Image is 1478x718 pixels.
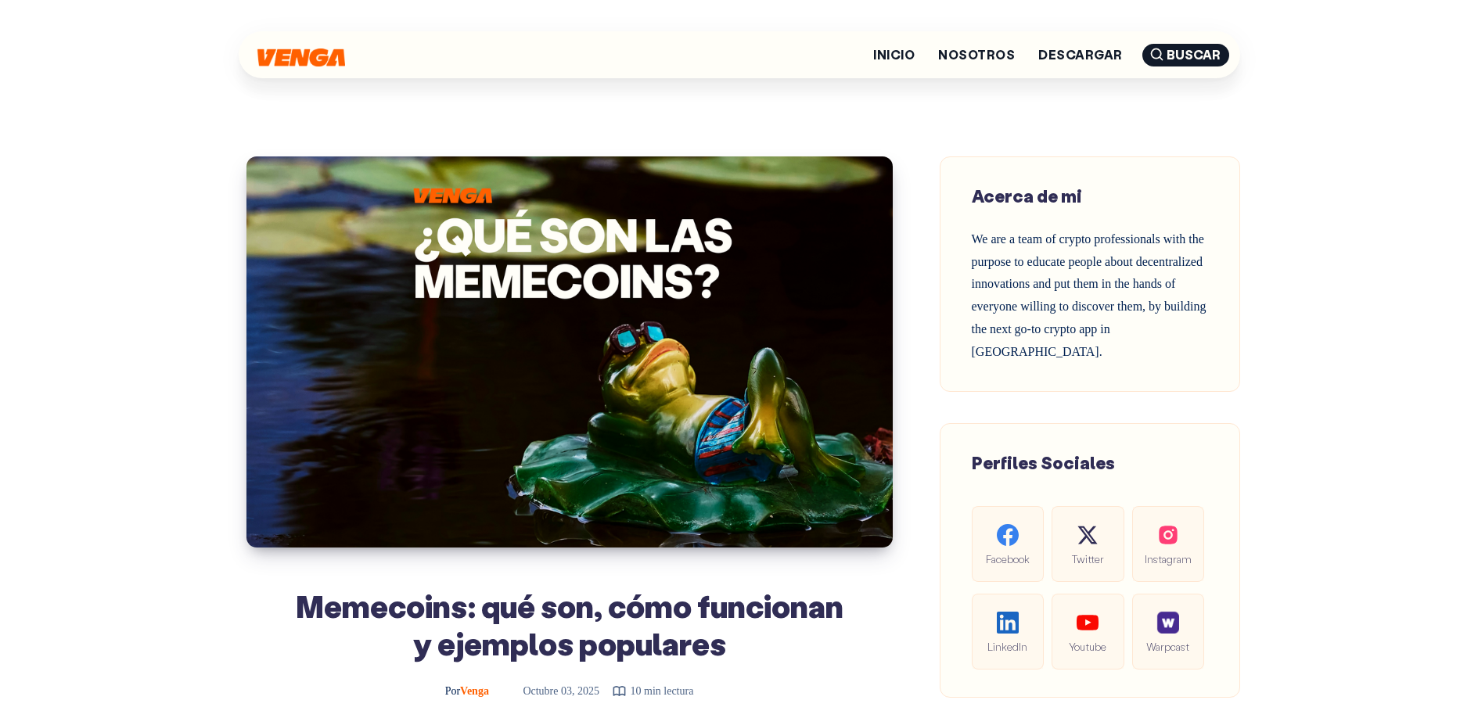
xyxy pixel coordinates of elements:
a: PorVenga [445,685,492,697]
span: Buscar [1142,44,1229,66]
a: Instagram [1132,506,1204,582]
a: Inicio [873,48,915,61]
span: We are a team of crypto professionals with the purpose to educate people about decentralized inno... [972,232,1206,358]
span: Por [445,685,460,697]
img: Venga - Portada del Blog - ¿Qué son las memecoins? [246,156,893,547]
img: Blog de Venga [257,48,345,66]
a: Facebook [972,506,1044,582]
a: Youtube [1052,594,1124,670]
a: Nosotros [938,48,1015,61]
span: Instagram [1145,550,1192,568]
span: Facebook [984,550,1031,568]
img: social-youtube.99db9aba05279f803f3e7a4a838dfb6c.svg [1077,612,1099,634]
span: Youtube [1064,637,1111,655]
span: LinkedIn [984,637,1031,655]
span: Twitter [1064,550,1111,568]
time: octubre 03, 2025 [501,685,599,697]
img: social-linkedin.be646fe421ccab3a2ad91cb58bdc9694.svg [997,612,1019,634]
div: 10 min lectura [612,681,694,701]
span: Acerca de mi [972,185,1082,207]
a: LinkedIn [972,594,1044,670]
h1: Memecoins: qué son, cómo funcionan y ejemplos populares [286,587,854,662]
span: Warpcast [1145,637,1192,655]
a: Descargar [1038,48,1122,61]
span: Perfiles Sociales [972,451,1115,474]
img: social-warpcast.e8a23a7ed3178af0345123c41633f860.png [1157,612,1179,634]
span: Venga [445,685,489,697]
a: Twitter [1052,506,1124,582]
a: Warpcast [1132,594,1204,670]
